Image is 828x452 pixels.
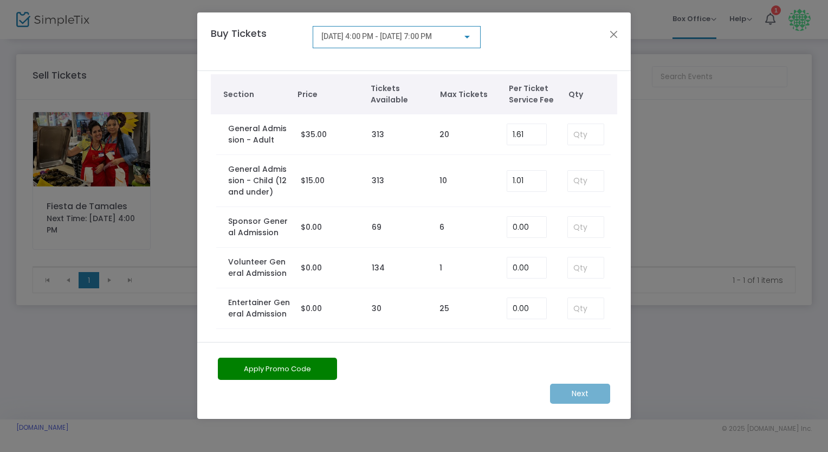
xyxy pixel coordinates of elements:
input: Enter Service Fee [507,171,546,191]
label: 69 [372,222,381,233]
label: Volunteer General Admission [228,256,290,279]
input: Enter Service Fee [507,124,546,145]
label: 313 [372,175,384,186]
span: [DATE] 4:00 PM - [DATE] 7:00 PM [321,32,432,41]
input: Enter Service Fee [507,298,546,319]
label: Entertainer General Admission [228,297,290,320]
h4: Buy Tickets [205,26,307,57]
label: 313 [372,129,384,140]
span: $0.00 [301,222,322,233]
input: Qty [568,257,604,278]
label: 1 [439,262,442,274]
label: 30 [372,303,381,314]
span: Max Tickets [440,89,499,100]
span: $0.00 [301,262,322,273]
input: Enter Service Fee [507,257,546,278]
input: Qty [568,124,604,145]
span: Section [223,89,287,100]
label: 6 [439,222,444,233]
label: 25 [439,303,449,314]
input: Enter Service Fee [507,217,546,237]
span: Price [297,89,360,100]
input: Qty [568,217,604,237]
span: $15.00 [301,175,325,186]
span: Qty [568,89,612,100]
span: Per Ticket Service Fee [509,83,563,106]
label: General Admission - Child (12 and under) [228,164,290,198]
label: General Admission - Adult [228,123,290,146]
label: 134 [372,262,385,274]
span: $0.00 [301,303,322,314]
label: 20 [439,129,449,140]
span: $35.00 [301,129,327,140]
span: Tickets Available [371,83,429,106]
label: 10 [439,175,447,186]
input: Qty [568,298,604,319]
input: Qty [568,171,604,191]
button: Apply Promo Code [218,358,337,380]
button: Close [607,27,621,41]
label: Sponsor General Admission [228,216,290,238]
